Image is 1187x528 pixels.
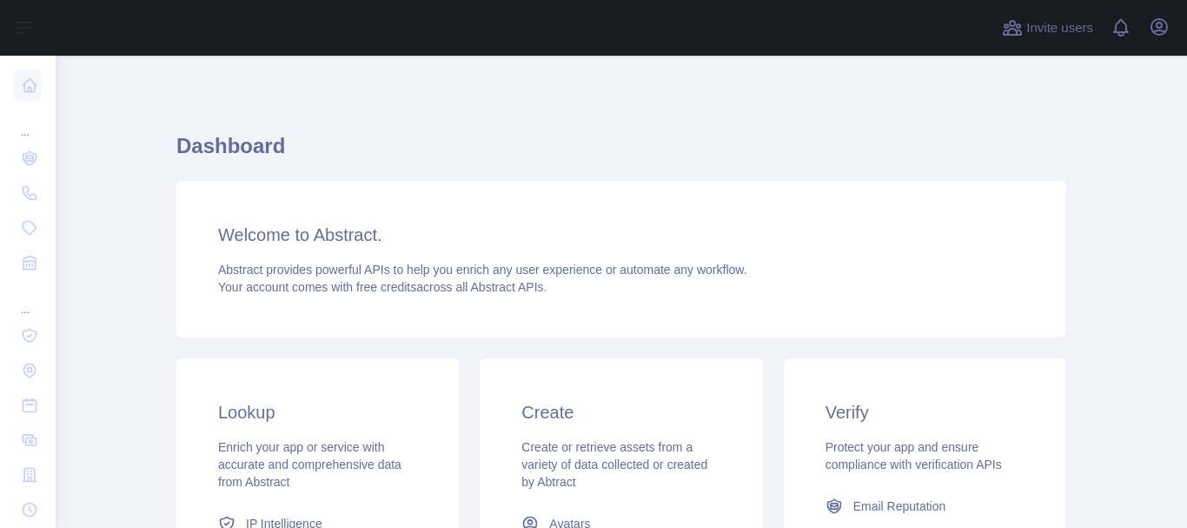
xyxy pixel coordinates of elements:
span: Create or retrieve assets from a variety of data collected or created by Abtract [521,440,707,489]
button: Invite users [998,14,1097,42]
span: Enrich your app or service with accurate and comprehensive data from Abstract [218,440,401,489]
span: Your account comes with across all Abstract APIs. [218,280,547,294]
h1: Dashboard [176,132,1066,174]
div: ... [14,104,42,139]
h3: Create [521,400,720,424]
span: Email Reputation [853,498,946,515]
span: Invite users [1026,18,1093,38]
span: free credits [356,280,416,294]
span: Protect your app and ensure compliance with verification APIs [826,440,1002,471]
h3: Verify [826,400,1025,424]
div: ... [14,282,42,317]
a: Email Reputation [819,491,1031,522]
h3: Welcome to Abstract. [218,223,1025,247]
span: Abstract provides powerful APIs to help you enrich any user experience or automate any workflow. [218,263,747,277]
h3: Lookup [218,400,417,424]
